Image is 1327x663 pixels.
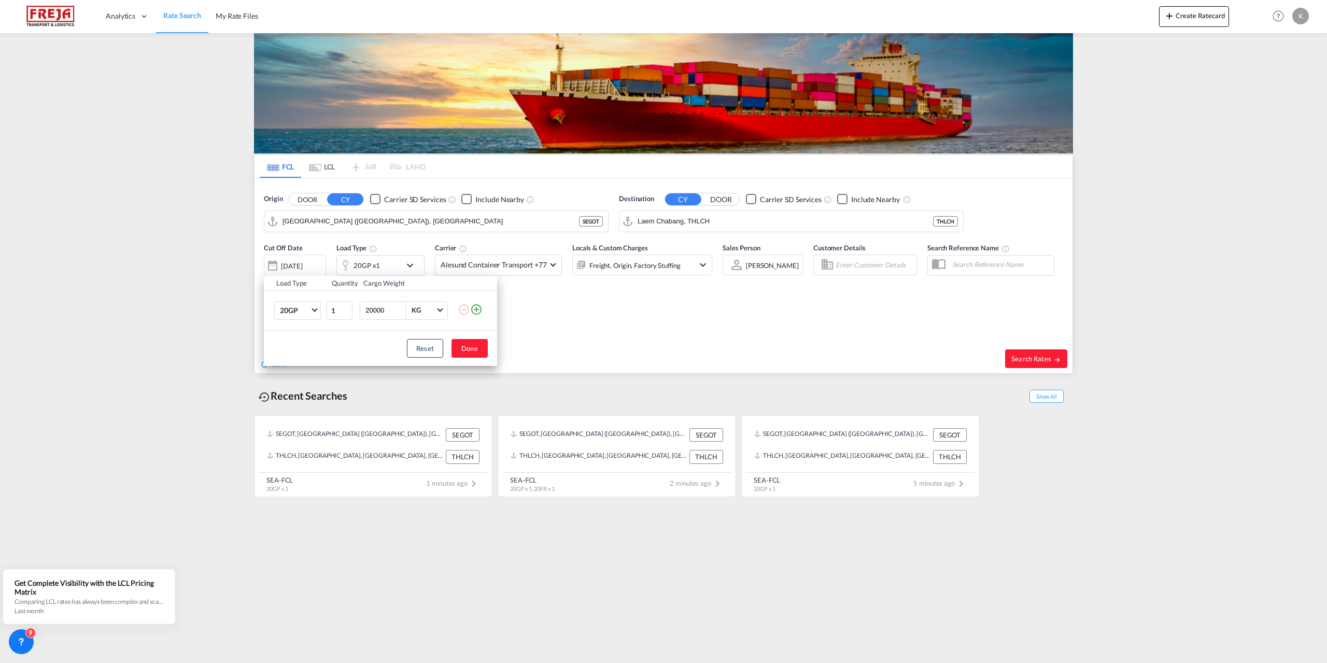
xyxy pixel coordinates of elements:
div: KG [412,306,421,314]
div: Cargo Weight [363,278,451,288]
button: Done [451,339,488,358]
md-icon: icon-plus-circle-outline [470,303,483,316]
input: Enter Weight [364,302,406,319]
md-select: Choose: 20GP [274,301,321,320]
md-icon: icon-minus-circle-outline [458,303,470,316]
th: Load Type [264,276,326,291]
th: Quantity [326,276,358,291]
input: Qty [327,301,352,320]
span: 20GP [280,305,310,316]
button: Reset [407,339,443,358]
